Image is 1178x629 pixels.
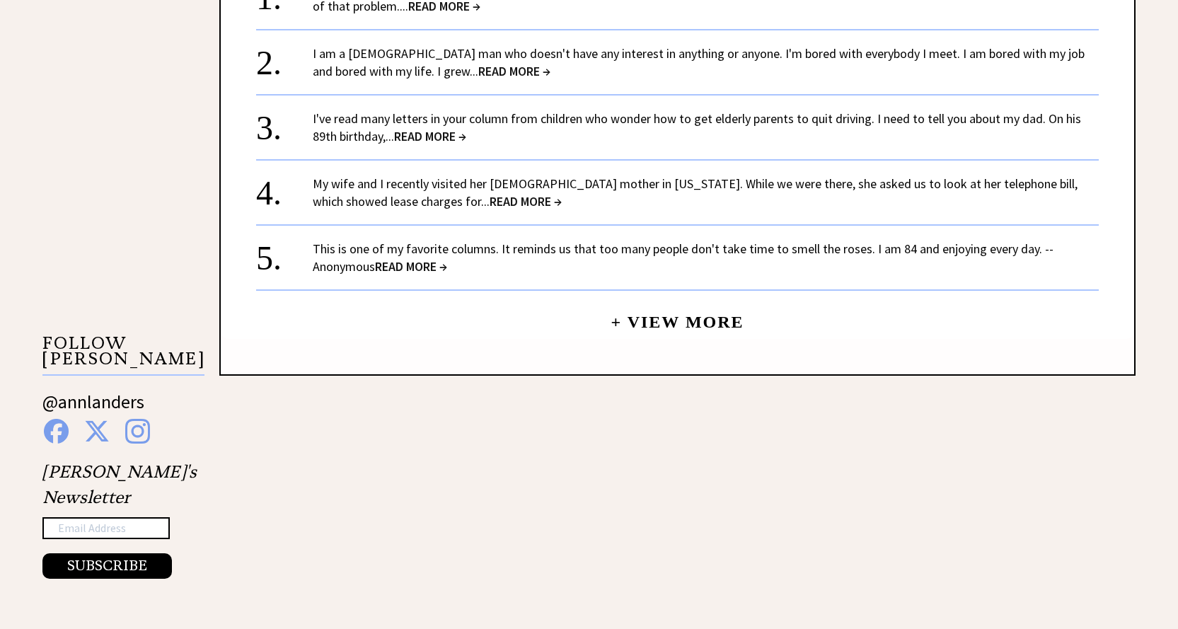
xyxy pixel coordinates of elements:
[42,335,204,376] p: FOLLOW [PERSON_NAME]
[256,110,313,136] div: 3.
[42,459,197,579] div: [PERSON_NAME]'s Newsletter
[313,45,1085,79] a: I am a [DEMOGRAPHIC_DATA] man who doesn't have any interest in anything or anyone. I'm bored with...
[42,553,172,579] button: SUBSCRIBE
[256,175,313,201] div: 4.
[256,240,313,266] div: 5.
[256,45,313,71] div: 2.
[490,193,562,209] span: READ MORE →
[125,419,150,444] img: instagram%20blue.png
[394,128,466,144] span: READ MORE →
[42,390,144,427] a: @annlanders
[611,301,744,331] a: + View More
[375,258,447,275] span: READ MORE →
[313,110,1081,144] a: I've read many letters in your column from children who wonder how to get elderly parents to quit...
[478,63,550,79] span: READ MORE →
[84,419,110,444] img: x%20blue.png
[313,175,1078,209] a: My wife and I recently visited her [DEMOGRAPHIC_DATA] mother in [US_STATE]. While we were there, ...
[44,419,69,444] img: facebook%20blue.png
[313,241,1053,275] a: This is one of my favorite columns. It reminds us that too many people don't take time to smell t...
[42,517,170,540] input: Email Address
